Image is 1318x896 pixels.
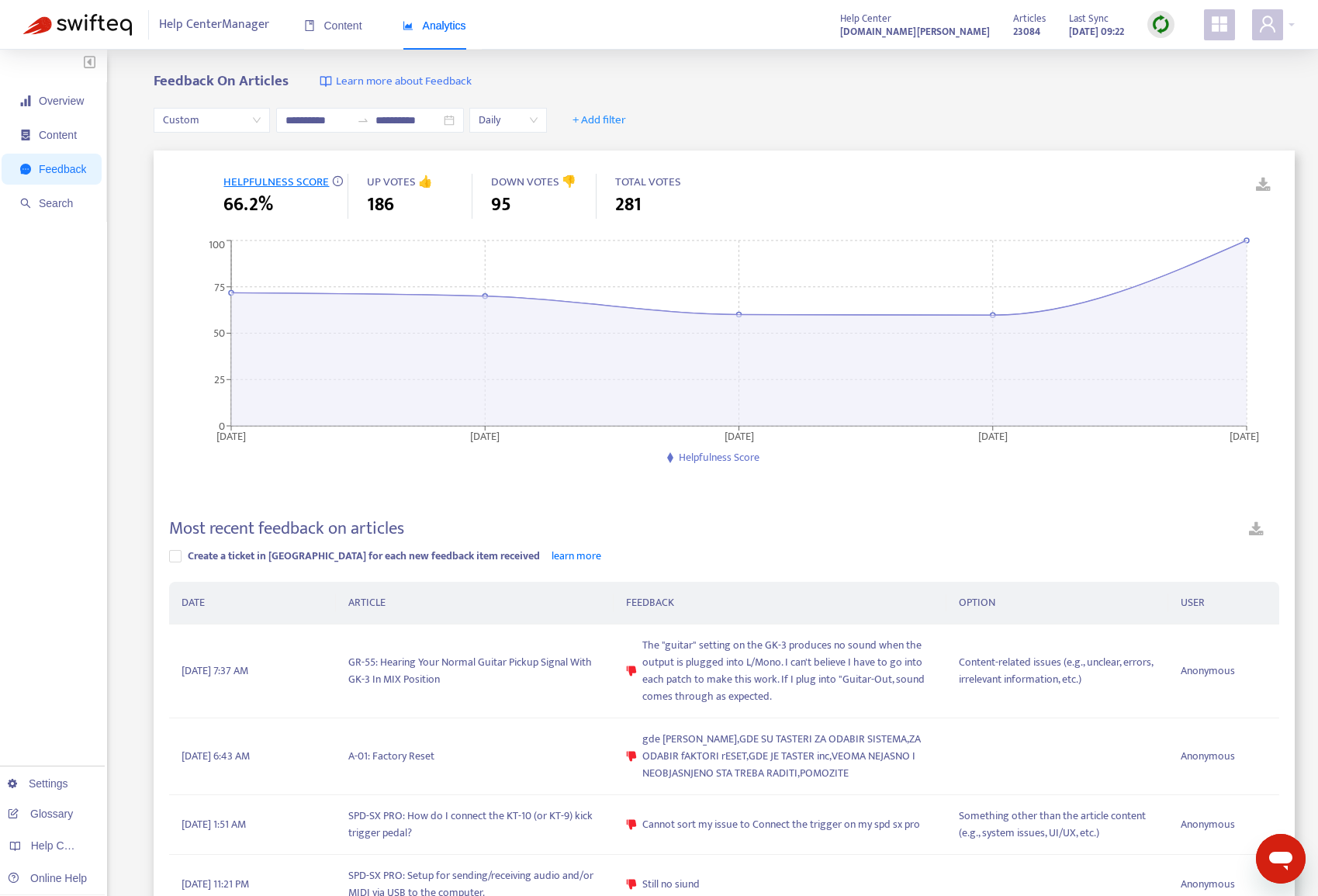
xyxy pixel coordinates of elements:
[403,19,466,32] span: Analytics
[39,129,77,141] span: Content
[214,371,225,389] tspan: 25
[1069,23,1124,40] strong: [DATE] 09:22
[320,73,472,91] a: Learn more about Feedback
[336,582,614,624] th: ARTICLE
[1181,816,1235,833] span: Anonymous
[39,95,84,107] span: Overview
[39,163,86,175] span: Feedback
[31,839,95,852] span: Help Centers
[223,172,329,192] span: HELPFULNESS SCORE
[1151,15,1171,34] img: sync.dc5367851b00ba804db3.png
[23,14,132,36] img: Swifteq
[561,108,638,133] button: + Add filter
[223,191,273,219] span: 66.2%
[169,582,336,624] th: DATE
[1069,10,1109,27] span: Last Sync
[20,130,31,140] span: container
[20,198,31,209] span: search
[182,662,248,680] span: [DATE] 7:37 AM
[615,172,681,192] span: TOTAL VOTES
[642,637,934,705] span: The "guitar" setting on the GK-3 produces no sound when the output is plugged into L/Mono. I can'...
[403,20,413,31] span: area-chart
[209,236,225,254] tspan: 100
[840,22,990,40] a: [DOMAIN_NAME][PERSON_NAME]
[978,427,1008,445] tspan: [DATE]
[8,808,73,820] a: Glossary
[367,172,433,192] span: UP VOTES 👍
[614,582,946,624] th: FEEDBACK
[182,748,250,765] span: [DATE] 6:43 AM
[8,777,68,790] a: Settings
[642,816,920,833] span: Cannot sort my issue to Connect the trigger on my spd sx pro
[336,718,614,795] td: A-01: Factory Reset
[840,10,891,27] span: Help Center
[169,518,404,539] h4: Most recent feedback on articles
[1181,876,1235,893] span: Anonymous
[163,109,261,132] span: Custom
[615,191,642,219] span: 281
[357,114,369,126] span: to
[1258,15,1277,33] span: user
[840,23,990,40] strong: [DOMAIN_NAME][PERSON_NAME]
[367,191,394,219] span: 186
[479,109,538,132] span: Daily
[1181,662,1235,680] span: Anonymous
[626,751,637,762] span: dislike
[471,427,500,445] tspan: [DATE]
[1181,748,1235,765] span: Anonymous
[573,111,626,130] span: + Add filter
[320,75,332,88] img: image-link
[642,731,934,782] span: gde [PERSON_NAME],GDE SU TASTERI ZA ODABIR SISTEMA,ZA ODABIR fAKTORI rESET,GDE JE TASTER inc,VEOM...
[626,819,637,830] span: dislike
[679,448,759,466] span: Helpfulness Score
[491,172,576,192] span: DOWN VOTES 👎
[491,191,511,219] span: 95
[154,69,289,93] b: Feedback On Articles
[213,324,225,342] tspan: 50
[20,164,31,175] span: message
[959,808,1156,842] span: Something other than the article content (e.g., system issues, UI/UX, etc.)
[959,654,1156,688] span: Content-related issues (e.g., unclear, errors, irrelevant information, etc.)
[182,876,249,893] span: [DATE] 11:21 PM
[188,547,540,565] span: Create a ticket in [GEOGRAPHIC_DATA] for each new feedback item received
[357,114,369,126] span: swap-right
[1230,427,1260,445] tspan: [DATE]
[304,19,362,32] span: Content
[626,879,637,890] span: dislike
[336,624,614,718] td: GR-55: Hearing Your Normal Guitar Pickup Signal With GK-3 In MIX Position
[219,417,225,434] tspan: 0
[216,427,246,445] tspan: [DATE]
[725,427,754,445] tspan: [DATE]
[182,816,246,833] span: [DATE] 1:51 AM
[159,10,269,40] span: Help Center Manager
[214,278,225,296] tspan: 75
[1013,10,1046,27] span: Articles
[304,20,315,31] span: book
[336,795,614,855] td: SPD-SX PRO: How do I connect the KT-10 (or KT-9) kick trigger pedal?
[336,73,472,91] span: Learn more about Feedback
[1168,582,1279,624] th: USER
[946,582,1168,624] th: OPTION
[39,197,73,209] span: Search
[642,876,700,893] span: Still no siund
[1013,23,1040,40] strong: 23084
[1210,15,1229,33] span: appstore
[552,547,601,565] a: learn more
[626,666,637,676] span: dislike
[8,872,87,884] a: Online Help
[20,95,31,106] span: signal
[1256,834,1306,884] iframe: メッセージングウィンドウを開くボタン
